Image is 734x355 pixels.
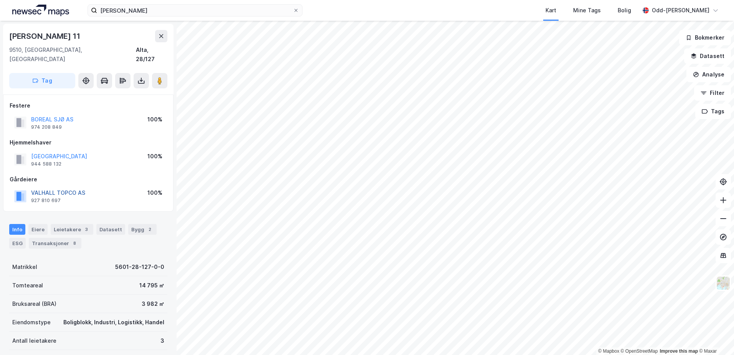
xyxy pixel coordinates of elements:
div: Eiere [28,224,48,235]
input: Søk på adresse, matrikkel, gårdeiere, leietakere eller personer [97,5,293,16]
div: Tomteareal [12,281,43,290]
div: Kontrollprogram for chat [696,318,734,355]
a: Improve this map [660,348,698,354]
div: 5601-28-127-0-0 [115,262,164,272]
button: Filter [694,85,731,101]
div: 927 810 697 [31,197,61,204]
div: 944 588 132 [31,161,61,167]
div: 8 [71,239,78,247]
div: 100% [147,115,162,124]
div: 2 [146,226,154,233]
div: Info [9,224,25,235]
button: Analyse [686,67,731,82]
a: OpenStreetMap [621,348,658,354]
div: 3 [160,336,164,345]
div: [PERSON_NAME] 11 [9,30,82,42]
div: Hjemmelshaver [10,138,167,147]
button: Bokmerker [679,30,731,45]
div: 100% [147,152,162,161]
img: Z [716,276,731,290]
div: Bruksareal (BRA) [12,299,56,309]
div: Transaksjoner [29,238,81,249]
div: Festere [10,101,167,110]
div: 3 982 ㎡ [142,299,164,309]
div: Antall leietakere [12,336,56,345]
div: Alta, 28/127 [136,45,167,64]
div: Mine Tags [573,6,601,15]
div: Bygg [128,224,157,235]
div: 9510, [GEOGRAPHIC_DATA], [GEOGRAPHIC_DATA] [9,45,136,64]
div: Bolig [618,6,631,15]
div: Leietakere [51,224,93,235]
iframe: Chat Widget [696,318,734,355]
div: Boligblokk, Industri, Logistikk, Handel [63,318,164,327]
button: Tags [695,104,731,119]
div: Datasett [96,224,125,235]
div: Kart [546,6,556,15]
div: Matrikkel [12,262,37,272]
a: Mapbox [598,348,619,354]
button: Tag [9,73,75,88]
div: 3 [83,226,90,233]
div: Gårdeiere [10,175,167,184]
div: ESG [9,238,26,249]
img: logo.a4113a55bc3d86da70a041830d287a7e.svg [12,5,69,16]
div: Odd-[PERSON_NAME] [652,6,709,15]
div: 100% [147,188,162,197]
button: Datasett [684,48,731,64]
div: 14 795 ㎡ [139,281,164,290]
div: Eiendomstype [12,318,51,327]
div: 974 208 849 [31,124,62,130]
